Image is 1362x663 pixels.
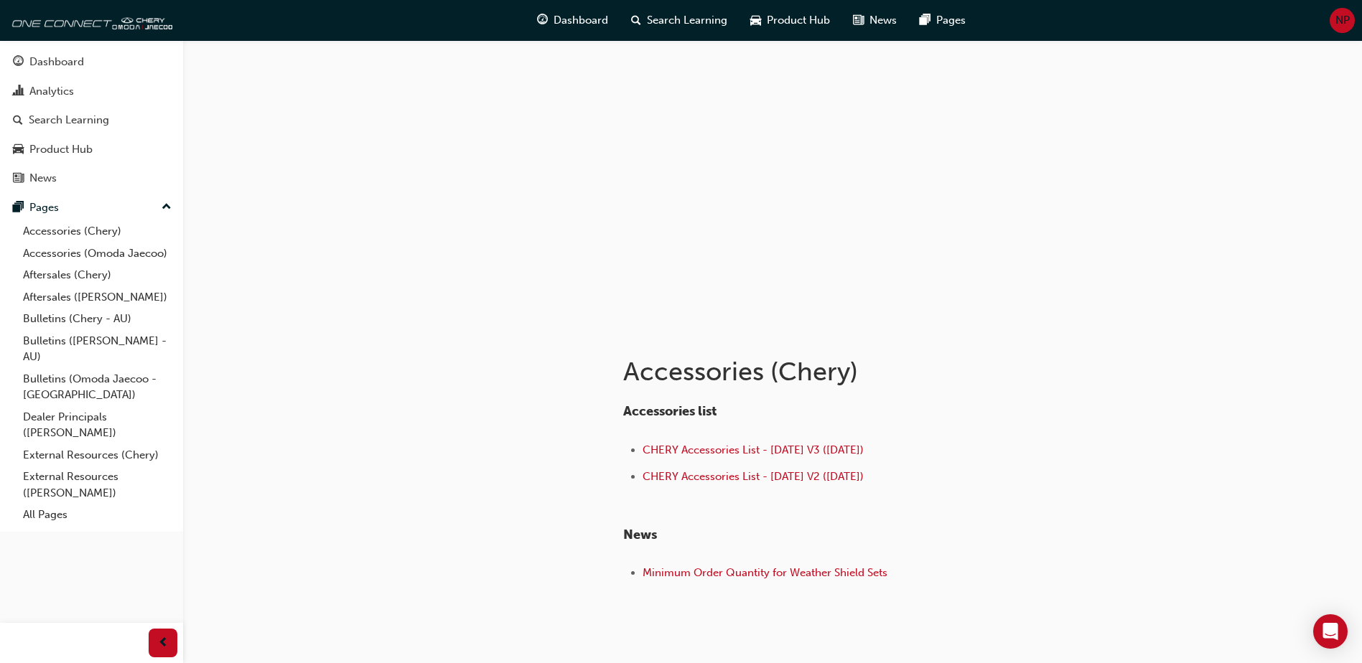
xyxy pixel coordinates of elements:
a: Dashboard [6,49,177,75]
a: All Pages [17,504,177,526]
a: Aftersales (Chery) [17,264,177,286]
span: up-icon [162,198,172,217]
a: External Resources ([PERSON_NAME]) [17,466,177,504]
a: Product Hub [6,136,177,163]
span: Product Hub [767,12,830,29]
a: Aftersales ([PERSON_NAME]) [17,286,177,309]
span: car-icon [750,11,761,29]
span: pages-icon [13,202,24,215]
a: search-iconSearch Learning [620,6,739,35]
a: CHERY Accessories List - [DATE] V3 ([DATE]) [643,443,864,456]
span: chart-icon [13,85,24,98]
span: car-icon [13,144,24,156]
span: guage-icon [13,56,24,69]
button: Pages [6,194,177,221]
div: Search Learning [29,112,109,128]
a: Bulletins ([PERSON_NAME] - AU) [17,330,177,368]
a: car-iconProduct Hub [739,6,841,35]
span: news-icon [13,172,24,185]
a: Bulletins (Chery - AU) [17,308,177,330]
span: search-icon [13,114,23,127]
a: Search Learning [6,107,177,133]
a: Accessories (Chery) [17,220,177,243]
span: NP [1335,12,1350,29]
span: News [623,527,657,542]
span: guage-icon [537,11,548,29]
a: news-iconNews [841,6,908,35]
a: Bulletins (Omoda Jaecoo - [GEOGRAPHIC_DATA]) [17,368,177,406]
div: Analytics [29,83,74,100]
button: NP [1330,8,1355,33]
button: DashboardAnalyticsSearch LearningProduct HubNews [6,46,177,194]
a: Minimum Order Quantity for Weather Shield Sets [643,566,887,579]
a: pages-iconPages [908,6,977,35]
a: CHERY Accessories List - [DATE] V2 ([DATE]) [643,470,864,483]
span: pages-icon [920,11,930,29]
div: News [29,170,57,187]
div: Open Intercom Messenger [1313,614,1348,649]
a: Accessories (Omoda Jaecoo) [17,243,177,265]
span: Search Learning [647,12,727,29]
span: Accessories list [623,403,717,419]
a: guage-iconDashboard [526,6,620,35]
span: search-icon [631,11,641,29]
div: Product Hub [29,141,93,158]
span: News [869,12,897,29]
div: Pages [29,199,59,216]
span: Dashboard [554,12,608,29]
a: Dealer Principals ([PERSON_NAME]) [17,406,177,444]
span: news-icon [853,11,864,29]
span: Pages [936,12,966,29]
a: External Resources (Chery) [17,444,177,466]
h1: Accessories (Chery) [623,356,1094,387]
img: oneconnect [7,6,172,34]
span: prev-icon [158,634,169,652]
div: Dashboard [29,54,84,70]
a: News [6,165,177,192]
a: Analytics [6,78,177,105]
